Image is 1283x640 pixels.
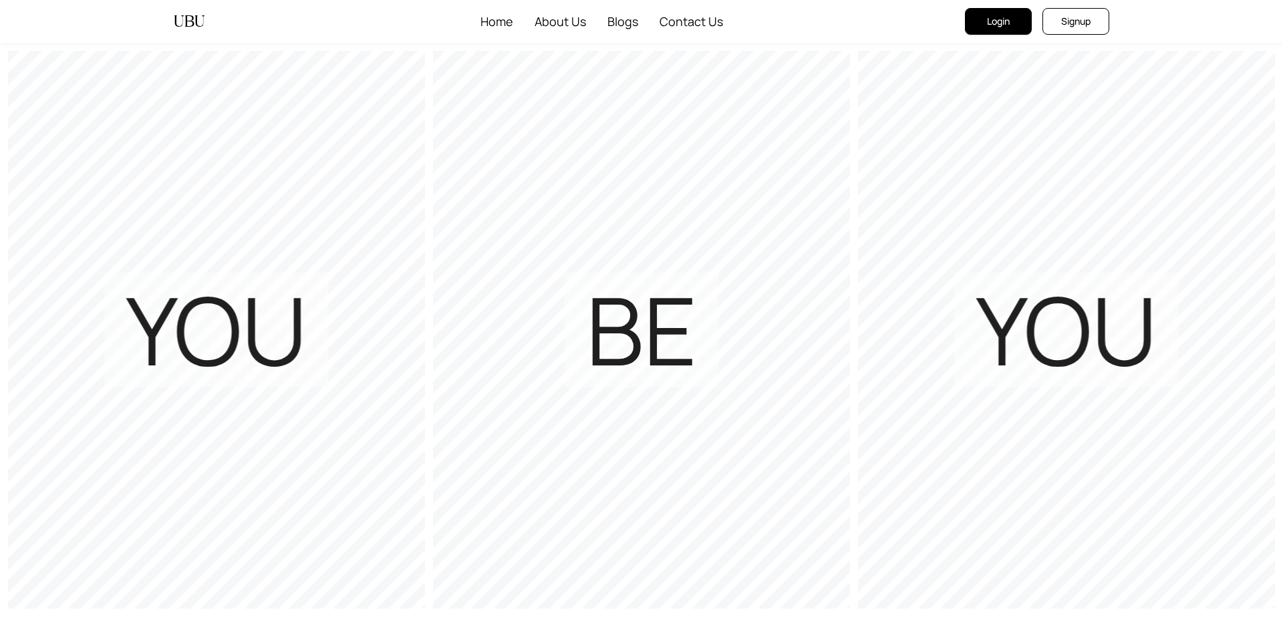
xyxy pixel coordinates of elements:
[976,283,1157,377] h1: YOU
[965,8,1032,35] button: Login
[1042,8,1109,35] button: Signup
[1061,14,1091,29] span: Signup
[586,283,697,377] h1: BE
[987,14,1010,29] span: Login
[126,283,307,377] h1: YOU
